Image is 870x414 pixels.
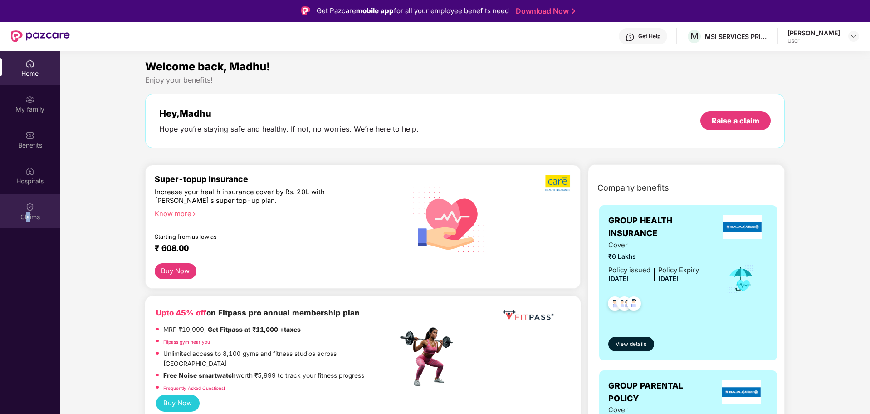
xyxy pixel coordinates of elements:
[608,214,717,240] span: GROUP HEALTH INSURANCE
[155,243,389,254] div: ₹ 608.00
[608,252,699,262] span: ₹6 Lakhs
[726,264,756,294] img: icon
[163,371,364,381] p: worth ₹5,999 to track your fitness progress
[155,233,359,240] div: Starting from as low as
[159,108,419,119] div: Hey, Madhu
[155,263,196,279] button: Buy Now
[597,182,669,194] span: Company benefits
[156,395,200,412] button: Buy Now
[155,174,398,184] div: Super-topup Insurance
[608,379,714,405] span: GROUP PARENTAL POLICY
[787,37,840,44] div: User
[638,33,660,40] div: Get Help
[613,294,635,316] img: svg+xml;base64,PHN2ZyB4bWxucz0iaHR0cDovL3d3dy53My5vcmcvMjAwMC9zdmciIHdpZHRoPSI0OC45MTUiIGhlaWdodD...
[301,6,310,15] img: Logo
[604,294,626,316] img: svg+xml;base64,PHN2ZyB4bWxucz0iaHR0cDovL3d3dy53My5vcmcvMjAwMC9zdmciIHdpZHRoPSI0OC45NDMiIGhlaWdodD...
[25,167,34,176] img: svg+xml;base64,PHN2ZyBpZD0iSG9zcGl0YWxzIiB4bWxucz0iaHR0cDovL3d3dy53My5vcmcvMjAwMC9zdmciIHdpZHRoPS...
[356,6,394,15] strong: mobile app
[406,175,493,263] img: svg+xml;base64,PHN2ZyB4bWxucz0iaHR0cDovL3d3dy53My5vcmcvMjAwMC9zdmciIHhtbG5zOnhsaW5rPSJodHRwOi8vd3...
[616,340,646,349] span: View details
[163,326,206,333] del: MRP ₹19,999,
[25,202,34,212] img: svg+xml;base64,PHN2ZyBpZD0iQ2xhaW0iIHhtbG5zPSJodHRwOi8vd3d3LnczLm9yZy8yMDAwL3N2ZyIgd2lkdGg9IjIwIi...
[501,307,555,324] img: fppp.png
[658,265,699,276] div: Policy Expiry
[25,95,34,104] img: svg+xml;base64,PHN2ZyB3aWR0aD0iMjAiIGhlaWdodD0iMjAiIHZpZXdCb3g9IjAgMCAyMCAyMCIgZmlsbD0ibm9uZSIgeG...
[516,6,572,16] a: Download Now
[712,116,759,126] div: Raise a claim
[25,59,34,68] img: svg+xml;base64,PHN2ZyBpZD0iSG9tZSIgeG1sbnM9Imh0dHA6Ly93d3cudzMub3JnLzIwMDAvc3ZnIiB3aWR0aD0iMjAiIG...
[658,275,679,282] span: [DATE]
[25,131,34,140] img: svg+xml;base64,PHN2ZyBpZD0iQmVuZWZpdHMiIHhtbG5zPSJodHRwOi8vd3d3LnczLm9yZy8yMDAwL3N2ZyIgd2lkdGg9Ij...
[690,31,699,42] span: M
[11,30,70,42] img: New Pazcare Logo
[163,372,236,379] strong: Free Noise smartwatch
[163,349,397,369] p: Unlimited access to 8,100 gyms and fitness studios across [GEOGRAPHIC_DATA]
[608,265,650,276] div: Policy issued
[159,124,419,134] div: Hope you’re staying safe and healthy. If not, no worries. We’re here to help.
[722,380,761,404] img: insurerLogo
[208,326,301,333] strong: Get Fitpass at ₹11,000 +taxes
[608,275,629,282] span: [DATE]
[155,188,358,206] div: Increase your health insurance cover by Rs. 20L with [PERSON_NAME]’s super top-up plan.
[545,174,571,192] img: b5dec4f62d2307b9de63beb79f102df3.png
[145,75,785,85] div: Enjoy your benefits!
[145,60,270,73] span: Welcome back, Madhu!
[397,325,461,389] img: fpp.png
[155,210,392,216] div: Know more
[572,6,575,16] img: Stroke
[608,240,699,251] span: Cover
[787,29,840,37] div: [PERSON_NAME]
[705,32,768,41] div: MSI SERVICES PRIVATE LIMITED
[317,5,509,16] div: Get Pazcare for all your employee benefits need
[623,294,645,316] img: svg+xml;base64,PHN2ZyB4bWxucz0iaHR0cDovL3d3dy53My5vcmcvMjAwMC9zdmciIHdpZHRoPSI0OC45NDMiIGhlaWdodD...
[163,385,225,391] a: Frequently Asked Questions!
[156,308,206,317] b: Upto 45% off
[191,212,196,217] span: right
[850,33,857,40] img: svg+xml;base64,PHN2ZyBpZD0iRHJvcGRvd24tMzJ4MzIiIHhtbG5zPSJodHRwOi8vd3d3LnczLm9yZy8yMDAwL3N2ZyIgd2...
[723,215,762,239] img: insurerLogo
[163,339,210,345] a: Fitpass gym near you
[626,33,635,42] img: svg+xml;base64,PHN2ZyBpZD0iSGVscC0zMngzMiIgeG1sbnM9Imh0dHA6Ly93d3cudzMub3JnLzIwMDAvc3ZnIiB3aWR0aD...
[156,308,360,317] b: on Fitpass pro annual membership plan
[608,337,654,351] button: View details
